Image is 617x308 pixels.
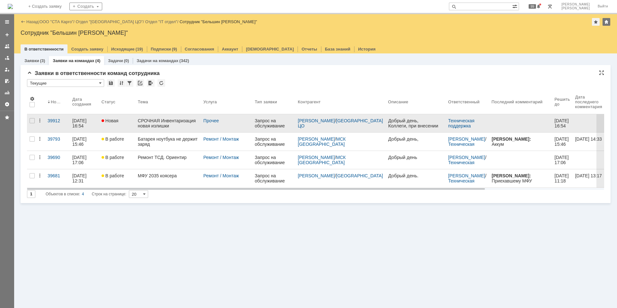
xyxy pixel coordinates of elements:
[555,155,570,165] span: [DATE] 17:06
[448,118,476,128] a: Техническая поддержка
[99,151,135,169] a: В работе
[3,36,9,41] span: SN
[21,30,611,36] div: Сотрудник "Бельшин [PERSON_NAME]"
[69,3,102,10] div: Создать
[8,4,13,9] img: logo
[2,53,12,63] a: Заявки в моей ответственности
[448,155,487,165] div: /
[135,114,201,132] a: СРОЧНАЯ Инвентаризация новая излишки
[448,142,476,152] a: Техническая поддержка
[70,151,99,169] a: [DATE] 17:06
[2,30,12,40] a: Создать заявку
[17,126,21,132] span: el
[2,88,12,98] a: Отчеты
[147,79,155,87] div: Экспорт списка
[180,19,257,24] div: Сотрудник "Бельшин [PERSON_NAME]"
[298,155,347,165] a: МСК [GEOGRAPHIC_DATA]
[446,89,489,114] th: Ответственный
[575,136,602,142] div: [DATE] 14:33
[72,173,88,183] div: [DATE] 12:31
[135,89,201,114] th: Тема
[599,70,604,75] div: На всю страницу
[99,133,135,151] a: В работе
[203,155,239,160] a: Ремонт / Монтаж
[255,99,278,104] div: Тип заявки
[295,89,386,114] th: Контрагент
[255,136,293,147] div: Запрос на обслуживание
[107,79,115,87] div: Сохранить вид
[203,99,218,104] div: Услуга
[26,19,38,24] a: Назад
[29,135,35,140] span: .ru
[39,155,40,160] span: .
[301,47,317,51] a: Отчеты
[222,47,238,51] a: Аккаунт
[48,173,67,178] div: 39681
[45,89,70,114] th: Номер
[8,4,13,9] a: Перейти на домашнюю страницу
[157,79,165,87] div: Обновлять список
[358,47,375,51] a: История
[40,19,76,24] div: /
[512,3,519,9] span: Расширенный поиск
[24,58,39,63] a: Заявки
[388,99,409,104] div: Описание
[546,3,554,10] a: Перейти в интерфейс администратора
[298,173,383,178] div: /
[552,169,573,187] a: [DATE] 11:18
[37,136,42,142] div: Действия
[298,136,383,147] div: /
[203,118,219,123] a: Прочее
[45,114,70,132] a: 39912
[71,47,103,51] a: Создать заявку
[298,136,347,147] a: МСК [GEOGRAPHIC_DATA]
[555,97,570,107] div: Решить до
[102,173,124,178] span: В работе
[561,6,590,10] span: [PERSON_NAME]
[492,99,543,104] div: Последний комментарий
[51,99,62,104] div: Номер
[99,114,135,132] a: Новая
[30,96,35,101] span: Настройки
[448,173,485,178] a: [PERSON_NAME]
[118,79,125,87] div: Сортировка...
[102,118,119,123] span: Новая
[298,99,321,104] div: Контрагент
[2,99,12,109] a: Настройки
[575,173,602,178] div: [DATE] 13:17
[27,70,160,76] span: Заявки в ответственности команд сотрудника
[37,173,42,178] div: Действия
[138,99,148,104] div: Тема
[138,155,198,160] div: Ремонт ТСД. Ориентир
[40,19,74,24] a: ООО "СТА Карго"
[203,136,239,142] a: Ремонт / Монтаж
[298,173,335,178] a: [PERSON_NAME]
[48,118,67,123] div: 39912
[48,136,67,142] div: 39793
[137,58,178,63] a: Задачи на командах
[185,47,214,51] a: Согласования
[448,173,487,183] div: /
[252,151,295,169] a: Запрос на обслуживание
[246,47,294,51] a: [DEMOGRAPHIC_DATA]
[336,173,383,178] a: [GEOGRAPHIC_DATA]
[298,155,335,160] a: [PERSON_NAME]
[48,155,67,160] div: 39690
[552,114,573,132] a: [DATE] 16:54
[43,155,48,160] span: @
[108,58,123,63] a: Задачи
[298,118,384,128] a: [GEOGRAPHIC_DATA] ЦО
[252,133,295,151] a: Запрос на обслуживание
[72,155,88,165] div: [DATE] 17:06
[552,151,573,169] a: [DATE] 17:06
[151,47,171,51] a: Подписки
[135,169,201,187] a: МФУ 2035 коясера
[70,133,99,151] a: [DATE] 15:46
[99,169,135,187] a: В работе
[172,47,177,51] div: (9)
[138,173,198,178] div: МФУ 2035 коясера
[2,64,12,75] a: Мои заявки
[72,97,91,107] div: Дата создания
[138,118,198,128] div: СРОЧНАЯ Инвентаризация новая излишки
[136,79,144,87] div: Скопировать ссылку на список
